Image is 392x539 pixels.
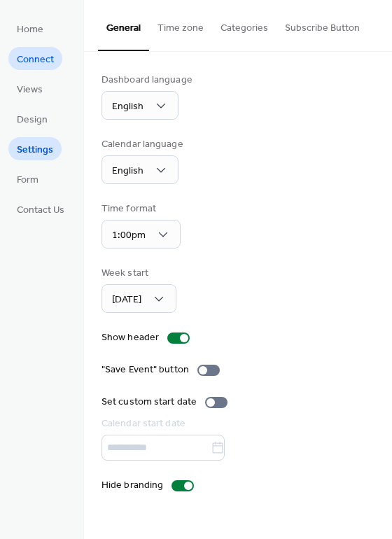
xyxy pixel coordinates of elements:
div: Calendar language [101,137,183,152]
span: Connect [17,52,54,67]
a: Home [8,17,52,40]
span: Home [17,22,43,37]
div: Time format [101,202,178,216]
div: Dashboard language [101,73,192,87]
div: Hide branding [101,478,163,493]
a: Design [8,107,56,130]
div: Set custom start date [101,395,197,409]
div: Calendar start date [101,416,372,431]
a: Contact Us [8,197,73,220]
span: Settings [17,143,53,157]
span: English [112,97,143,116]
span: Contact Us [17,203,64,218]
span: Form [17,173,38,188]
span: English [112,162,143,181]
div: "Save Event" button [101,363,189,377]
div: Week start [101,266,174,281]
div: Show header [101,330,159,345]
span: [DATE] [112,290,141,309]
span: Design [17,113,48,127]
a: Views [8,77,51,100]
a: Settings [8,137,62,160]
a: Connect [8,47,62,70]
a: Form [8,167,47,190]
span: 1:00pm [112,226,146,245]
span: Views [17,83,43,97]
